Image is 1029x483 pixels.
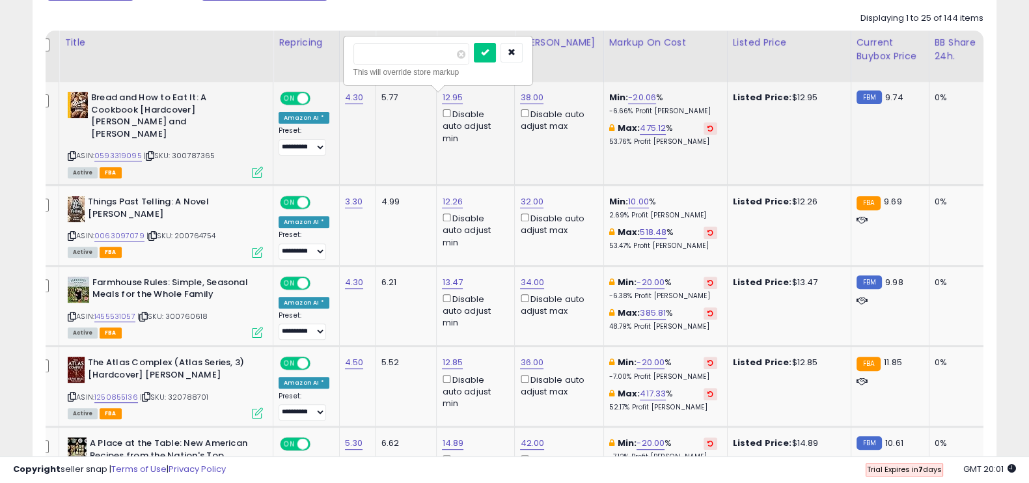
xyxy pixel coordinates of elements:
div: 5.77 [381,92,426,103]
span: All listings currently available for purchase on Amazon [68,167,98,178]
div: Preset: [279,230,329,260]
p: -6.66% Profit [PERSON_NAME] [609,107,717,116]
b: The Atlas Complex (Atlas Series, 3) [Hardcover] [PERSON_NAME] [88,357,246,384]
img: 51lOHlmnpSL._SL40_.jpg [68,437,87,463]
div: 6.62 [381,437,426,449]
p: -6.38% Profit [PERSON_NAME] [609,292,717,301]
a: Privacy Policy [169,463,226,475]
span: 2025-08-13 20:01 GMT [963,463,1016,475]
i: This overrides the store level max markup for this listing [609,124,614,132]
i: Revert to store-level Max Markup [707,125,713,131]
b: Min: [609,91,629,103]
div: 6.21 [381,277,426,288]
b: 7 [918,464,923,475]
div: Disable auto adjust min [442,292,504,329]
a: -20.06 [628,91,656,104]
div: Markup on Cost [609,36,722,49]
div: Listed Price [733,36,845,49]
small: FBM [857,436,882,450]
b: Min: [618,276,637,288]
a: 3.30 [345,195,363,208]
b: Max: [618,122,640,134]
img: 51wT2AqGCDL._SL40_.jpg [68,196,85,222]
div: [PERSON_NAME] [520,36,597,49]
span: | SKU: 300760618 [137,311,208,322]
div: $12.26 [733,196,841,208]
a: 12.26 [442,195,463,208]
span: ON [281,197,297,208]
span: All listings currently available for purchase on Amazon [68,327,98,338]
a: 518.48 [640,226,666,239]
div: % [609,227,717,251]
span: | SKU: 300787365 [144,150,215,161]
div: ASIN: [68,92,263,176]
div: $14.89 [733,437,841,449]
div: % [609,196,717,220]
div: $12.85 [733,357,841,368]
div: Displaying 1 to 25 of 144 items [860,12,983,25]
b: Min: [618,437,637,449]
span: All listings currently available for purchase on Amazon [68,247,98,258]
p: 53.47% Profit [PERSON_NAME] [609,241,717,251]
div: Amazon AI * [279,377,329,389]
a: 36.00 [520,356,543,369]
div: Current Buybox Price [857,36,924,63]
a: 14.89 [442,437,463,450]
div: % [609,122,717,146]
a: 475.12 [640,122,666,135]
small: FBA [857,196,881,210]
div: $13.47 [733,277,841,288]
a: -20.00 [637,356,665,369]
div: seller snap | | [13,463,226,476]
div: 0% [935,92,978,103]
span: 10.61 [885,437,903,449]
span: | SKU: 200764754 [146,230,216,241]
b: Min: [618,356,637,368]
div: Repricing [279,36,334,49]
div: 0% [935,277,978,288]
a: 12.95 [442,91,463,104]
p: 53.76% Profit [PERSON_NAME] [609,137,717,146]
span: ON [281,93,297,104]
span: | SKU: 320788701 [140,392,209,402]
div: % [609,92,717,116]
div: BB Share 24h. [935,36,982,63]
b: Listed Price: [733,91,792,103]
span: 9.98 [885,276,903,288]
th: The percentage added to the cost of goods (COGS) that forms the calculator for Min & Max prices. [603,31,727,82]
b: Listed Price: [733,276,792,288]
a: 5.30 [345,437,363,450]
span: 9.74 [885,91,903,103]
b: Bread and How to Eat It: A Cookbook [Hardcover] [PERSON_NAME] and [PERSON_NAME] [91,92,249,143]
a: 0593319095 [94,150,142,161]
div: Disable auto adjust min [442,211,504,249]
img: 513iyhcEbbL._SL40_.jpg [68,92,88,118]
img: 51EbdM2tzyL._SL40_.jpg [68,277,89,303]
div: This will override store markup [353,66,523,79]
a: 32.00 [520,195,543,208]
b: Max: [618,387,640,400]
a: 34.00 [520,276,544,289]
div: Disable auto adjust min [442,107,504,145]
div: ASIN: [68,277,263,337]
b: Max: [618,307,640,319]
span: 9.69 [884,195,902,208]
b: Farmhouse Rules: Simple, Seasonal Meals for the Whole Family [92,277,251,304]
a: 12.85 [442,356,463,369]
span: FBA [100,327,122,338]
div: Disable auto adjust max [520,372,593,398]
a: 417.33 [640,387,666,400]
span: ON [281,358,297,369]
div: 0% [935,357,978,368]
div: ASIN: [68,357,263,417]
span: FBA [100,167,122,178]
p: 48.79% Profit [PERSON_NAME] [609,322,717,331]
a: 38.00 [520,91,543,104]
div: $12.95 [733,92,841,103]
strong: Copyright [13,463,61,475]
small: FBM [857,275,882,289]
a: 1455531057 [94,311,135,322]
div: Preset: [279,392,329,421]
span: OFF [309,277,329,288]
div: Amazon AI * [279,297,329,309]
